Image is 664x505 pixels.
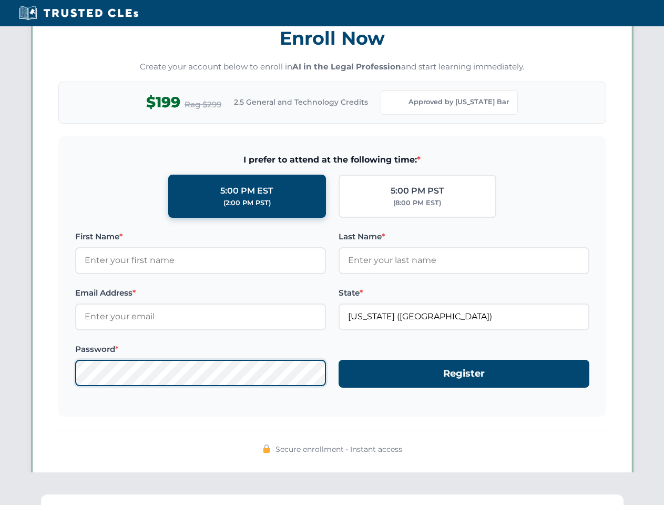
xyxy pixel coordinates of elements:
strong: AI in the Legal Profession [292,62,401,72]
input: Enter your first name [75,247,326,274]
button: Register [339,360,589,388]
label: First Name [75,230,326,243]
label: Email Address [75,287,326,299]
label: State [339,287,589,299]
div: (8:00 PM EST) [393,198,441,208]
span: $199 [146,90,180,114]
input: Florida (FL) [339,304,589,330]
label: Last Name [339,230,589,243]
img: Florida Bar [390,95,404,110]
label: Password [75,343,326,356]
h3: Enroll Now [58,22,606,55]
input: Enter your email [75,304,326,330]
span: 2.5 General and Technology Credits [234,96,368,108]
div: 5:00 PM EST [220,184,273,198]
span: Approved by [US_STATE] Bar [408,97,509,107]
span: I prefer to attend at the following time: [75,153,589,167]
img: Trusted CLEs [16,5,141,21]
span: Secure enrollment • Instant access [275,443,402,455]
div: 5:00 PM PST [391,184,444,198]
p: Create your account below to enroll in and start learning immediately. [58,61,606,73]
span: Reg $299 [185,98,221,111]
img: 🔒 [262,445,271,453]
input: Enter your last name [339,247,589,274]
div: (2:00 PM PST) [223,198,271,208]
